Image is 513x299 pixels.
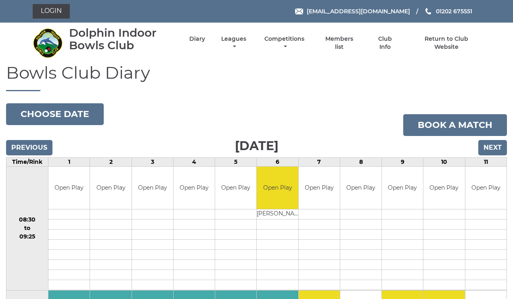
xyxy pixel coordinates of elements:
[423,158,465,167] td: 10
[6,167,48,291] td: 08:30 to 09:25
[132,167,173,209] td: Open Play
[6,140,52,155] input: Previous
[295,7,410,16] a: Email [EMAIL_ADDRESS][DOMAIN_NAME]
[307,8,410,15] span: [EMAIL_ADDRESS][DOMAIN_NAME]
[298,158,340,167] td: 7
[6,63,507,91] h1: Bowls Club Diary
[382,158,423,167] td: 9
[412,35,480,51] a: Return to Club Website
[174,167,215,209] td: Open Play
[263,35,307,51] a: Competitions
[6,158,48,167] td: Time/Rink
[340,167,381,209] td: Open Play
[90,158,132,167] td: 2
[90,167,131,209] td: Open Play
[382,167,423,209] td: Open Play
[257,167,298,209] td: Open Play
[424,7,472,16] a: Phone us 01202 675551
[320,35,358,51] a: Members list
[257,158,298,167] td: 6
[69,27,175,52] div: Dolphin Indoor Bowls Club
[215,158,257,167] td: 5
[295,8,303,15] img: Email
[403,114,507,136] a: Book a match
[173,158,215,167] td: 4
[372,35,398,51] a: Club Info
[48,158,90,167] td: 1
[340,158,381,167] td: 8
[6,103,104,125] button: Choose date
[299,167,340,209] td: Open Play
[215,167,256,209] td: Open Play
[425,8,431,15] img: Phone us
[219,35,248,51] a: Leagues
[436,8,472,15] span: 01202 675551
[478,140,507,155] input: Next
[465,167,507,209] td: Open Play
[423,167,465,209] td: Open Play
[132,158,173,167] td: 3
[33,4,70,19] a: Login
[189,35,205,43] a: Diary
[465,158,507,167] td: 11
[48,167,90,209] td: Open Play
[257,209,298,219] td: [PERSON_NAME]
[33,28,63,58] img: Dolphin Indoor Bowls Club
